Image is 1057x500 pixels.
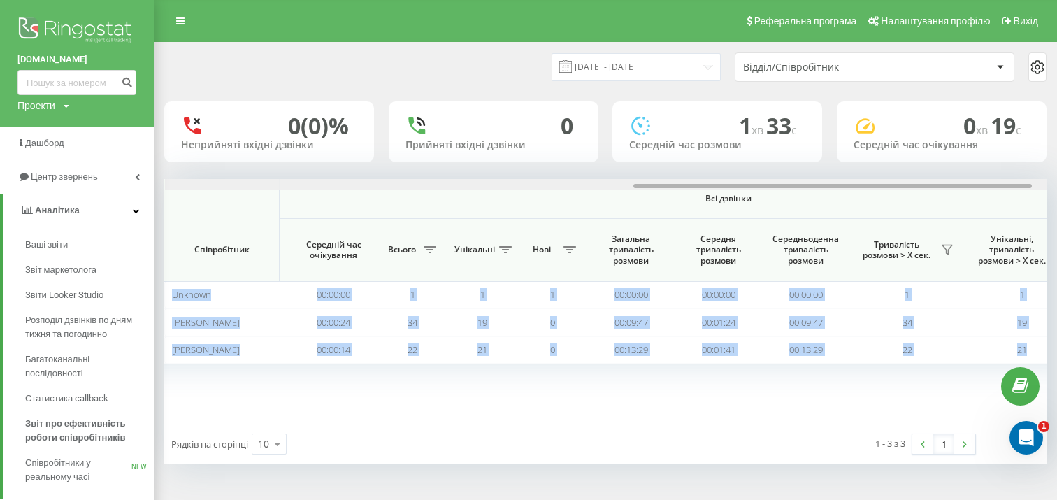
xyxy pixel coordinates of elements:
[976,122,991,138] span: хв
[1014,15,1038,27] span: Вихід
[550,343,555,356] span: 0
[587,336,675,364] td: 00:13:29
[587,281,675,308] td: 00:00:00
[25,417,147,445] span: Звіт про ефективність роботи співробітників
[172,316,240,329] span: [PERSON_NAME]
[172,288,211,301] span: Unknown
[972,234,1051,266] span: Унікальні, тривалість розмови > Х сек.
[963,110,991,141] span: 0
[1020,288,1025,301] span: 1
[1017,316,1027,329] span: 19
[480,288,485,301] span: 1
[25,308,154,347] a: Розподіл дзвінків по дням тижня та погодинно
[25,352,147,380] span: Багатоканальні послідовності
[1017,343,1027,356] span: 21
[762,308,849,336] td: 00:09:47
[419,193,1038,204] span: Всі дзвінки
[550,288,555,301] span: 1
[25,347,154,386] a: Багатоканальні послідовності
[791,122,797,138] span: c
[408,343,417,356] span: 22
[1016,122,1021,138] span: c
[25,138,64,148] span: Дашборд
[905,288,909,301] span: 1
[477,343,487,356] span: 21
[25,392,108,406] span: Статистика callback
[903,343,912,356] span: 22
[762,281,849,308] td: 00:00:00
[25,386,154,411] a: Статистика callback
[405,139,582,151] div: Прийняті вхідні дзвінки
[3,194,154,227] a: Аналiтика
[25,313,147,341] span: Розподіл дзвінків по дням тижня та погодинно
[875,436,905,450] div: 1 - 3 з 3
[766,110,797,141] span: 33
[290,281,377,308] td: 00:00:00
[31,171,98,182] span: Центр звернень
[408,316,417,329] span: 34
[743,62,910,73] div: Відділ/Співробітник
[25,450,154,490] a: Співробітники у реальному часіNEW
[739,110,766,141] span: 1
[35,205,80,215] span: Аналiтика
[17,14,136,49] img: Ringostat logo
[524,244,559,255] span: Нові
[171,438,248,450] span: Рядків на сторінці
[258,437,269,451] div: 10
[301,239,366,261] span: Середній час очікування
[675,281,762,308] td: 00:00:00
[454,244,495,255] span: Унікальні
[762,336,849,364] td: 00:13:29
[17,52,136,66] a: [DOMAIN_NAME]
[933,434,954,454] a: 1
[384,244,419,255] span: Всього
[25,257,154,283] a: Звіт маркетолога
[17,70,136,95] input: Пошук за номером
[629,139,805,151] div: Середній час розмови
[25,232,154,257] a: Ваші звіти
[290,308,377,336] td: 00:00:24
[290,336,377,364] td: 00:00:14
[25,238,68,252] span: Ваші звіти
[25,411,154,450] a: Звіт про ефективність роботи співробітників
[991,110,1021,141] span: 19
[181,139,357,151] div: Неприйняті вхідні дзвінки
[1038,421,1049,432] span: 1
[176,244,267,255] span: Співробітник
[752,122,766,138] span: хв
[25,456,131,484] span: Співробітники у реальному часі
[754,15,857,27] span: Реферальна програма
[561,113,573,139] div: 0
[856,239,937,261] span: Тривалість розмови > Х сек.
[25,288,103,302] span: Звіти Looker Studio
[854,139,1030,151] div: Середній час очікування
[17,99,55,113] div: Проекти
[550,316,555,329] span: 0
[288,113,349,139] div: 0 (0)%
[25,283,154,308] a: Звіти Looker Studio
[675,336,762,364] td: 00:01:41
[598,234,664,266] span: Загальна тривалість розмови
[903,316,912,329] span: 34
[587,308,675,336] td: 00:09:47
[772,234,839,266] span: Середньоденна тривалість розмови
[477,316,487,329] span: 19
[410,288,415,301] span: 1
[1009,421,1043,455] iframe: Intercom live chat
[172,343,240,356] span: [PERSON_NAME]
[25,263,96,277] span: Звіт маркетолога
[881,15,990,27] span: Налаштування профілю
[675,308,762,336] td: 00:01:24
[685,234,752,266] span: Середня тривалість розмови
